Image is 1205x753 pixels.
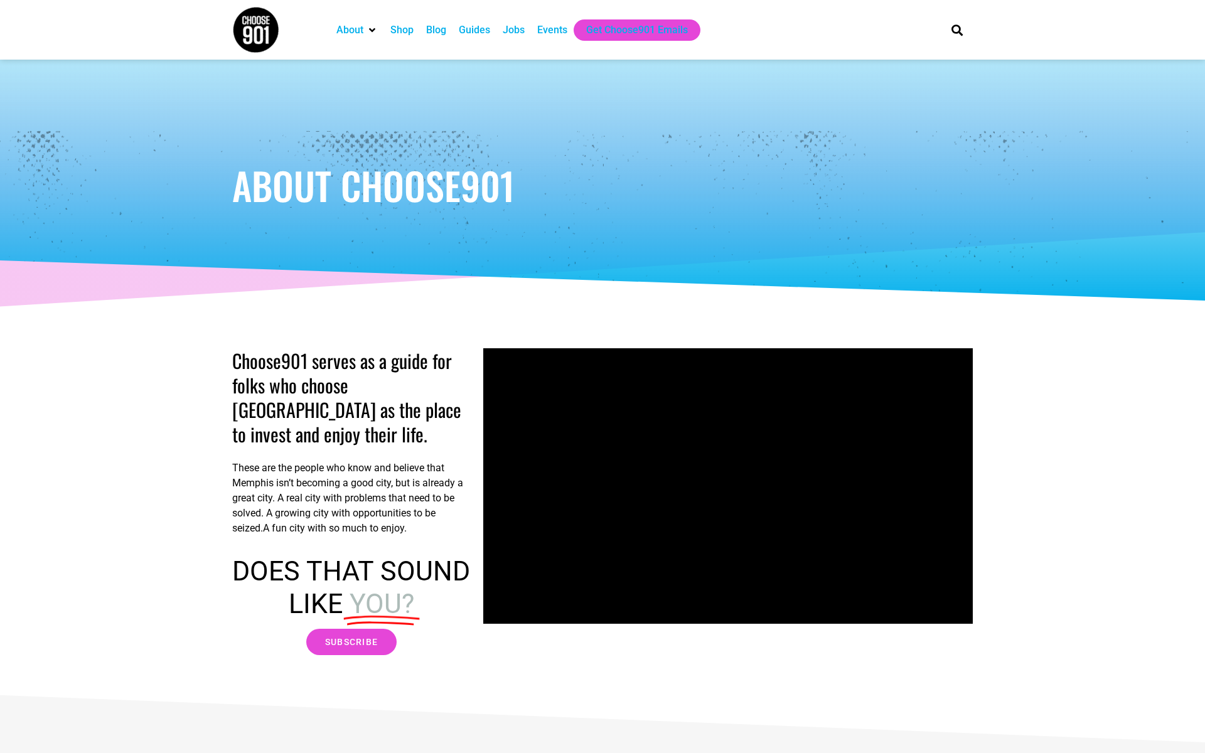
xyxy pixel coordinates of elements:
[350,588,414,621] span: YOU?
[232,555,470,619] span: DOES THAT SOUND LIKE
[336,23,363,38] a: About
[232,348,471,446] h2: Choose901 serves as a guide for folks who choose [GEOGRAPHIC_DATA] as the place to invest and enj...
[503,23,525,38] a: Jobs
[537,23,567,38] a: Events
[232,166,973,204] h1: About Choose901
[947,19,968,40] div: Search
[426,23,446,38] a: Blog
[459,23,490,38] a: Guides
[390,23,414,38] a: Shop
[330,19,930,41] nav: Main nav
[483,348,973,624] iframe: vimeo Video Player
[586,23,688,38] a: Get Choose901 Emails
[325,638,378,646] span: Subscribe
[263,522,407,534] span: A fun city with so much to enjoy.
[232,461,471,536] p: These are the people who know and believe that Memphis isn’t becoming a good city, but is already...
[306,629,397,655] a: Subscribe
[330,19,384,41] div: About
